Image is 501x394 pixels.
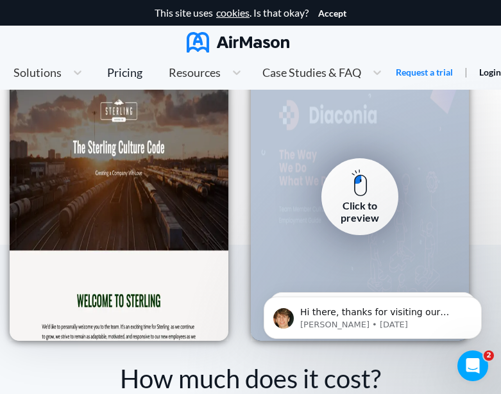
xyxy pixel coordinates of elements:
[484,350,494,361] span: 2
[457,350,488,381] iframe: Intercom live chat
[479,67,501,78] a: Login
[321,158,398,235] a: Click to preview
[187,32,289,53] img: AirMason Logo
[331,200,389,224] div: Click to preview
[107,67,142,78] div: Pricing
[216,7,250,19] a: cookies
[464,65,468,78] span: |
[318,8,346,19] button: Accept cookies
[396,66,453,79] a: Request a trial
[262,67,361,78] span: Case Studies & FAQ
[13,67,62,78] span: Solutions
[244,270,501,359] iframe: Intercom notifications message
[107,61,142,84] a: Pricing
[352,169,368,197] img: pc mouse
[169,67,221,78] span: Resources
